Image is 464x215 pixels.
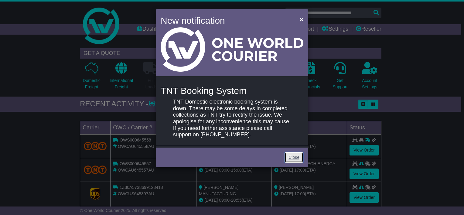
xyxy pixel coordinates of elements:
a: Close [285,152,303,163]
p: TNT Domestic electronic booking system is down. There may be some delays in completed collections... [173,99,291,138]
img: Light [161,27,303,72]
h4: TNT Booking System [161,86,303,96]
button: Close [297,13,306,26]
span: × [300,16,303,23]
h4: New notification [161,14,291,27]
